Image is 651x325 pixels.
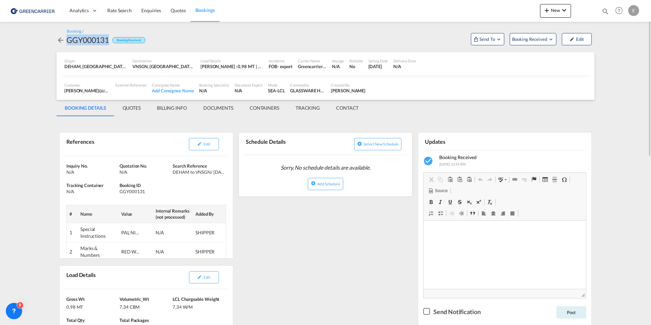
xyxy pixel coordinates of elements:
[57,100,367,116] md-pagination-wrapper: Use the left and right arrow keys to navigate between tabs
[268,82,285,88] div: Mode
[529,175,539,184] a: Anchor
[562,33,592,45] button: icon-pencilEdit
[559,175,569,184] a: Insert Special Character
[434,188,447,194] span: Source
[290,88,325,94] div: GLASSWARE HS: 90133791, 70133799
[520,175,529,184] a: Unlink
[121,248,142,255] div: RED WAREHOUSE COMPANY VIETNAM REF: 815262590925
[368,63,388,69] div: 12 Oct 2025
[67,205,78,223] th: #
[613,5,628,17] div: Help
[628,5,639,16] div: E
[317,182,340,186] span: Add Schedule
[424,221,586,289] iframe: Editor, editor2
[455,198,464,206] a: Strikethrough
[393,58,416,63] div: Delivery Date
[570,37,574,42] md-icon: icon-pencil
[65,135,145,153] div: References
[66,169,118,175] div: N/A
[277,63,292,69] div: - export
[197,141,202,146] md-icon: icon-pencil
[476,175,485,184] a: Undo (Ctrl+Z)
[332,58,344,63] div: Voyage
[581,293,585,297] span: Resize
[457,209,466,218] a: Increase Indent
[66,296,85,302] span: Gross Wt
[173,163,207,169] span: Search Reference
[423,135,503,147] div: Updates
[120,169,171,175] div: N/A
[156,229,176,236] div: N/A
[67,223,78,242] td: 1
[57,34,66,45] div: icon-arrow-left
[479,36,496,43] span: Send To
[328,100,367,116] md-tab-item: CONTACT
[66,163,88,169] span: Inquiry No.
[120,318,149,323] span: Total Packages
[426,198,436,206] a: Bold (Ctrl+B)
[479,209,489,218] a: Align Left
[189,138,219,150] button: icon-pencilEdit
[468,209,477,218] a: Block Quote
[120,188,171,195] div: GGY000131
[560,6,568,14] md-icon: icon-chevron-down
[64,63,127,69] div: DEHAM, Hamburg, Germany, Western Europe, Europe
[602,7,609,18] div: icon-magnify
[57,100,114,116] md-tab-item: BOOKING DETAILS
[368,58,388,63] div: Sailing Date
[278,161,373,174] span: Sorry, No schedule details are available.
[445,198,455,206] a: Underline (Ctrl+U)
[69,7,89,14] span: Analytics
[439,162,465,166] span: [DATE] 12:55 PM
[423,307,480,316] md-checkbox: Checkbox No Ink
[132,63,195,69] div: VNSGN, Ho Chi Minh City, Viet Nam, South East Asia, Asia Pacific
[173,296,219,302] span: LCL Chargeable Weight
[445,175,455,184] a: Paste (Ctrl+V)
[193,205,226,223] th: Added By
[331,88,365,94] div: Filip Janev
[66,183,104,188] span: Tracking Container
[331,82,365,88] div: Created By
[112,37,145,44] div: Booking Received
[67,242,78,261] td: 2
[115,82,146,88] div: External Reference
[426,175,436,184] a: Cut (Ctrl+X)
[311,181,316,186] md-icon: icon-plus-circle
[152,82,194,88] div: Consignee Name
[120,183,141,188] span: Booking ID
[99,88,153,93] span: QUALIFIED CARGO SOLUTIONS
[498,209,508,218] a: Align Right
[173,302,224,310] div: 7,34 W/M
[485,175,495,184] a: Redo (Ctrl+Y)
[66,318,85,323] span: Total Qty
[508,209,517,218] a: Justify
[298,63,327,69] div: Greencarrier Consolidators
[67,29,83,34] div: Booking /
[141,7,161,13] span: Enquiries
[118,205,153,223] th: Value
[64,58,127,63] div: Origin
[540,4,571,18] button: icon-plus 400-fgNewicon-chevron-down
[66,302,118,310] div: 0,98 MT
[308,178,343,190] button: icon-plus-circleAdd Schedule
[512,36,548,43] span: Booking Received
[120,163,147,169] span: Quotation No.
[423,156,434,167] md-icon: icon-checkbox-marked-circle
[195,7,215,13] span: Bookings
[426,209,436,218] a: Insert/Remove Numbered List
[78,242,118,261] td: Marks & Numbers
[287,100,328,116] md-tab-item: TRACKING
[510,33,556,45] button: Open demo menu
[66,188,118,195] div: N/A
[426,186,449,195] a: Source
[107,7,132,13] span: Rate Search
[120,302,171,310] div: 7,34 CBM
[436,209,445,218] a: Insert/Remove Bulleted List
[298,58,327,63] div: Carrier Name
[199,88,229,94] div: N/A
[66,34,109,45] div: GGY000131
[474,198,483,206] a: Superscript
[357,141,362,146] md-icon: icon-plus-circle
[156,248,176,255] div: N/A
